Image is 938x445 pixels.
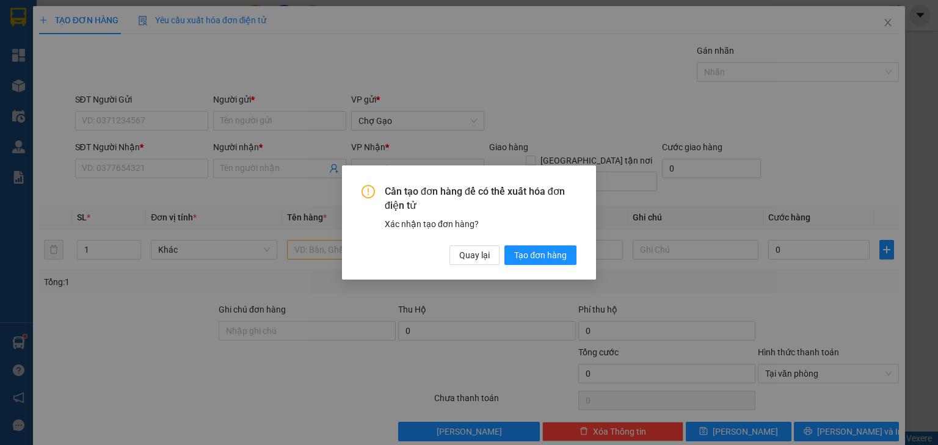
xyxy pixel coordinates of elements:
[385,185,576,212] span: Cần tạo đơn hàng để có thể xuất hóa đơn điện tử
[514,248,567,262] span: Tạo đơn hàng
[362,185,375,198] span: exclamation-circle
[7,87,272,120] div: Chợ Gạo
[385,217,576,231] div: Xác nhận tạo đơn hàng?
[449,245,500,265] button: Quay lại
[57,58,222,79] text: CGTLT1310250005
[459,248,490,262] span: Quay lại
[504,245,576,265] button: Tạo đơn hàng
